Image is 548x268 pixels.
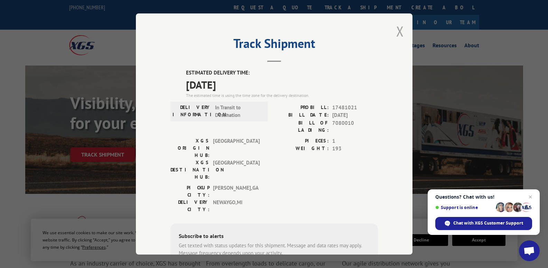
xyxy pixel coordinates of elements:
[170,39,378,52] h2: Track Shipment
[332,137,378,145] span: 1
[179,241,370,257] div: Get texted with status updates for this shipment. Message and data rates may apply. Message frequ...
[170,184,210,198] label: PICKUP CITY:
[274,119,329,133] label: BILL OF LADING:
[435,194,532,200] span: Questions? Chat with us!
[435,205,493,210] span: Support is online
[213,137,260,159] span: [GEOGRAPHIC_DATA]
[173,103,212,119] label: DELIVERY INFORMATION:
[186,69,378,77] label: ESTIMATED DELIVERY TIME:
[170,159,210,180] label: XGS DESTINATION HUB:
[274,145,329,153] label: WEIGHT:
[274,103,329,111] label: PROBILL:
[435,217,532,230] div: Chat with XGS Customer Support
[186,92,378,98] div: The estimated time is using the time zone for the delivery destination.
[526,193,535,201] span: Close chat
[332,111,378,119] span: [DATE]
[213,184,260,198] span: [PERSON_NAME] , GA
[274,137,329,145] label: PIECES:
[170,198,210,213] label: DELIVERY CITY:
[179,231,370,241] div: Subscribe to alerts
[453,220,523,226] span: Chat with XGS Customer Support
[396,22,404,40] button: Close modal
[332,103,378,111] span: 17481021
[332,119,378,133] span: 7080010
[186,77,378,92] span: [DATE]
[213,198,260,213] span: NEWAYGO , MI
[332,145,378,153] span: 193
[215,103,262,119] span: In Transit to Destination
[170,137,210,159] label: XGS ORIGIN HUB:
[519,240,540,261] div: Open chat
[274,111,329,119] label: BILL DATE:
[213,159,260,180] span: [GEOGRAPHIC_DATA]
